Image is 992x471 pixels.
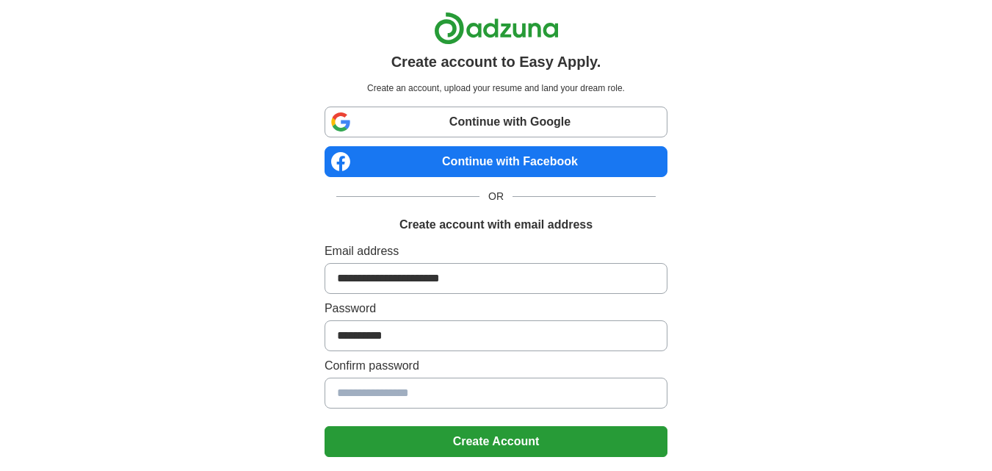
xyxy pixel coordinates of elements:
h1: Create account to Easy Apply. [391,51,601,73]
label: Password [325,300,667,317]
a: Continue with Facebook [325,146,667,177]
a: Continue with Google [325,107,667,137]
span: OR [479,189,513,204]
button: Create Account [325,426,667,457]
label: Email address [325,242,667,260]
label: Confirm password [325,357,667,375]
h1: Create account with email address [399,216,593,234]
img: Adzuna logo [434,12,559,45]
p: Create an account, upload your resume and land your dream role. [327,82,665,95]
